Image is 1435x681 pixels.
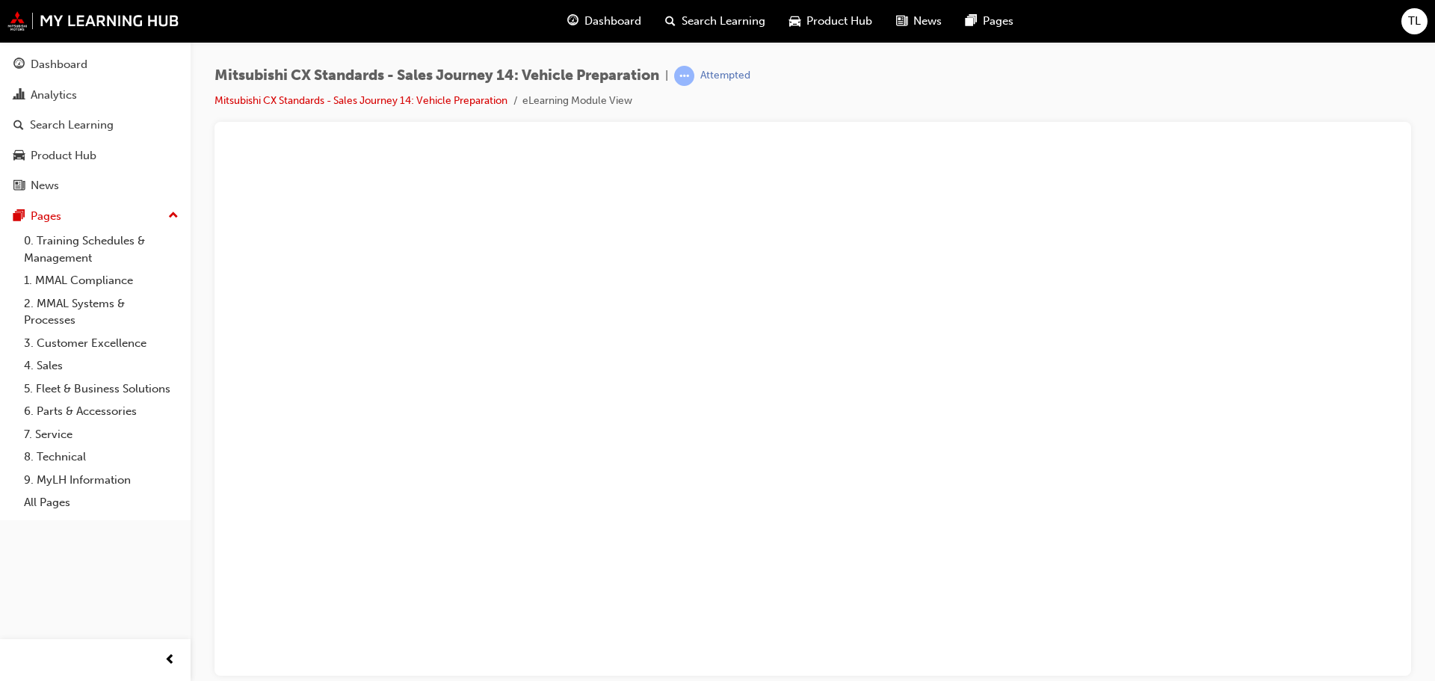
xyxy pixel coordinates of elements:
span: learningRecordVerb_ATTEMPT-icon [674,66,694,86]
a: pages-iconPages [954,6,1025,37]
span: pages-icon [966,12,977,31]
a: 9. MyLH Information [18,469,185,492]
a: Mitsubishi CX Standards - Sales Journey 14: Vehicle Preparation [215,94,507,107]
span: Product Hub [806,13,872,30]
div: Attempted [700,69,750,83]
span: up-icon [168,206,179,226]
span: | [665,67,668,84]
span: prev-icon [164,651,176,670]
img: mmal [7,11,179,31]
span: Dashboard [584,13,641,30]
span: car-icon [13,150,25,163]
a: 7. Service [18,423,185,446]
span: car-icon [789,12,800,31]
a: Analytics [6,81,185,109]
a: 5. Fleet & Business Solutions [18,378,185,401]
li: eLearning Module View [522,93,632,110]
span: search-icon [13,119,24,132]
div: Analytics [31,87,77,104]
div: Dashboard [31,56,87,73]
div: Search Learning [30,117,114,134]
a: 3. Customer Excellence [18,332,185,355]
button: DashboardAnalyticsSearch LearningProduct HubNews [6,48,185,203]
a: All Pages [18,491,185,514]
div: Product Hub [31,147,96,164]
span: Pages [983,13,1013,30]
span: TL [1408,13,1421,30]
a: Product Hub [6,142,185,170]
a: 8. Technical [18,446,185,469]
button: Pages [6,203,185,230]
span: search-icon [665,12,676,31]
a: 2. MMAL Systems & Processes [18,292,185,332]
a: 6. Parts & Accessories [18,400,185,423]
a: search-iconSearch Learning [653,6,777,37]
a: Dashboard [6,51,185,78]
span: news-icon [13,179,25,193]
span: Search Learning [682,13,765,30]
a: News [6,172,185,200]
button: TL [1401,8,1428,34]
a: 1. MMAL Compliance [18,269,185,292]
span: guage-icon [567,12,578,31]
a: news-iconNews [884,6,954,37]
span: guage-icon [13,58,25,72]
span: Mitsubishi CX Standards - Sales Journey 14: Vehicle Preparation [215,67,659,84]
div: News [31,177,59,194]
a: Search Learning [6,111,185,139]
a: 4. Sales [18,354,185,378]
span: pages-icon [13,210,25,224]
span: chart-icon [13,89,25,102]
a: car-iconProduct Hub [777,6,884,37]
a: 0. Training Schedules & Management [18,229,185,269]
a: guage-iconDashboard [555,6,653,37]
span: News [913,13,942,30]
div: Pages [31,208,61,225]
span: news-icon [896,12,907,31]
